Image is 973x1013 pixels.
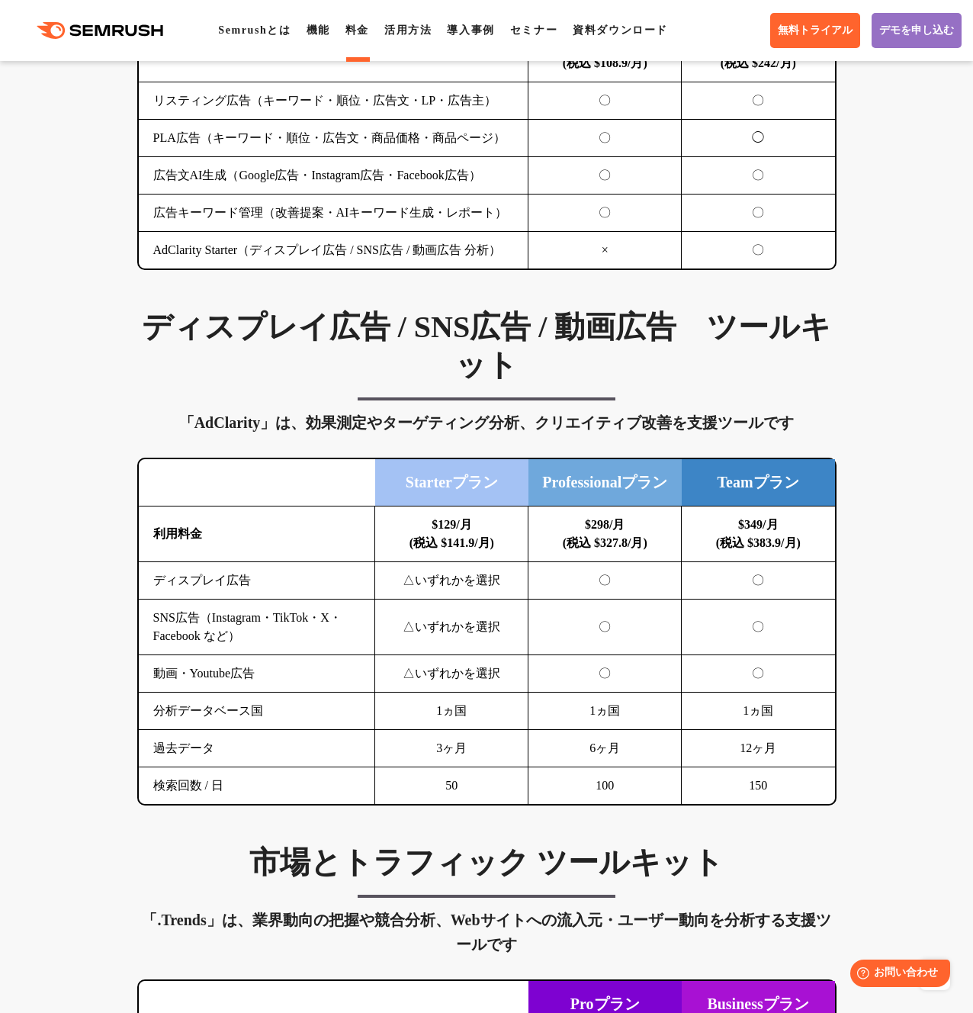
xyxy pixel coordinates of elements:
td: 1ヵ国 [528,693,682,730]
td: 〇 [528,82,682,120]
td: 広告文AI生成（Google広告・Instagram広告・Facebook広告） [139,157,528,195]
h3: 市場とトラフィック ツールキット [137,844,837,882]
iframe: Help widget launcher [837,954,956,996]
td: 〇 [528,562,682,600]
a: Semrushとは [218,24,291,36]
div: 「AdClarity」は、効果測定やターゲティング分析、クリエイティブ改善を支援ツールです [137,410,837,435]
td: 〇 [528,600,682,655]
td: 1ヵ国 [682,693,835,730]
a: セミナー [510,24,557,36]
h3: ディスプレイ広告 / SNS広告 / 動画広告 ツールキット [137,308,837,384]
a: デモを申し込む [872,13,962,48]
td: PLA広告（キーワード・順位・広告文・商品価格・商品ページ） [139,120,528,157]
td: 〇 [528,655,682,693]
td: 100 [528,767,682,805]
td: Professionalプラン [528,459,682,507]
td: Teamプラン [682,459,835,507]
td: 〇 [682,562,835,600]
a: 機能 [307,24,330,36]
td: 分析データベース国 [139,693,375,730]
a: 無料トライアル [770,13,860,48]
td: ディスプレイ広告 [139,562,375,600]
td: 〇 [682,232,835,269]
span: 無料トライアル [778,24,853,37]
b: $129/月 (税込 $141.9/月) [409,518,494,549]
a: 料金 [345,24,369,36]
td: Starterプラン [375,459,528,507]
td: 動画・Youtube広告 [139,655,375,693]
td: 〇 [682,157,835,195]
a: 資料ダウンロード [573,24,668,36]
td: 150 [682,767,835,805]
td: 12ヶ月 [682,730,835,767]
td: 6ヶ月 [528,730,682,767]
b: $349/月 (税込 $383.9/月) [716,518,801,549]
a: 活用方法 [384,24,432,36]
td: 検索回数 / 日 [139,767,375,805]
b: $298/月 (税込 $327.8/月) [563,518,647,549]
td: 〇 [682,82,835,120]
td: SNS広告（Instagram・TikTok・X・Facebook など） [139,600,375,655]
td: 〇 [528,120,682,157]
a: 導入事例 [447,24,494,36]
td: × [528,232,682,269]
td: 過去データ [139,730,375,767]
span: デモを申し込む [879,24,954,37]
td: 〇 [682,195,835,232]
b: 利用料金 [153,527,202,540]
td: △いずれかを選択 [375,562,528,600]
td: 〇 [528,195,682,232]
td: 広告キーワード管理（改善提案・AIキーワード生成・レポート） [139,195,528,232]
div: 「.Trends」は、業界動向の把握や競合分析、Webサイトへの流入元・ユーザー動向を分析する支援ツールです [137,908,837,957]
td: ◯ [682,120,835,157]
td: リスティング広告（キーワード・順位・広告文・LP・広告主） [139,82,528,120]
td: AdClarity Starter（ディスプレイ広告 / SNS広告 / 動画広告 分析） [139,232,528,269]
td: 〇 [682,600,835,655]
td: 〇 [528,157,682,195]
td: 1ヵ国 [375,693,528,730]
td: △いずれかを選択 [375,655,528,693]
td: 50 [375,767,528,805]
td: 3ヶ月 [375,730,528,767]
td: △いずれかを選択 [375,600,528,655]
td: 〇 [682,655,835,693]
